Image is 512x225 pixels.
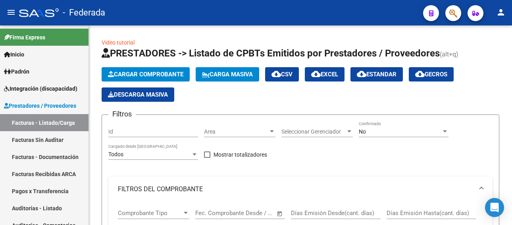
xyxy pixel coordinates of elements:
[102,87,174,102] button: Descarga Masiva
[415,69,425,79] mat-icon: cloud_download
[409,67,454,81] button: Gecros
[265,67,299,81] button: CSV
[4,50,24,59] span: Inicio
[235,209,273,217] input: Fecha fin
[63,4,105,21] span: - Federada
[102,39,135,46] a: Video tutorial
[214,150,267,159] span: Mostrar totalizadores
[275,209,285,218] button: Open calendar
[195,209,227,217] input: Fecha inicio
[4,101,76,110] span: Prestadores / Proveedores
[204,128,268,135] span: Area
[359,128,366,135] span: No
[108,91,168,98] span: Descarga Masiva
[305,67,345,81] button: EXCEL
[6,8,16,17] mat-icon: menu
[496,8,506,17] mat-icon: person
[108,71,183,78] span: Cargar Comprobante
[102,48,440,59] span: PRESTADORES -> Listado de CPBTs Emitidos por Prestadores / Proveedores
[311,71,338,78] span: EXCEL
[108,109,136,120] h3: Filtros
[108,151,123,157] span: Todos
[202,71,253,78] span: Carga Masiva
[271,71,293,78] span: CSV
[350,67,403,81] button: Estandar
[118,185,474,194] mat-panel-title: FILTROS DEL COMPROBANTE
[102,87,174,102] app-download-masive: Descarga masiva de comprobantes (adjuntos)
[4,67,29,76] span: Padrón
[281,128,346,135] span: Seleccionar Gerenciador
[102,67,190,81] button: Cargar Comprobante
[4,33,45,42] span: Firma Express
[108,177,493,202] mat-expansion-panel-header: FILTROS DEL COMPROBANTE
[4,84,77,93] span: Integración (discapacidad)
[118,209,182,217] span: Comprobante Tipo
[271,69,281,79] mat-icon: cloud_download
[415,71,447,78] span: Gecros
[196,67,259,81] button: Carga Masiva
[485,198,504,217] div: Open Intercom Messenger
[311,69,321,79] mat-icon: cloud_download
[357,71,397,78] span: Estandar
[357,69,366,79] mat-icon: cloud_download
[440,50,458,58] span: (alt+q)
